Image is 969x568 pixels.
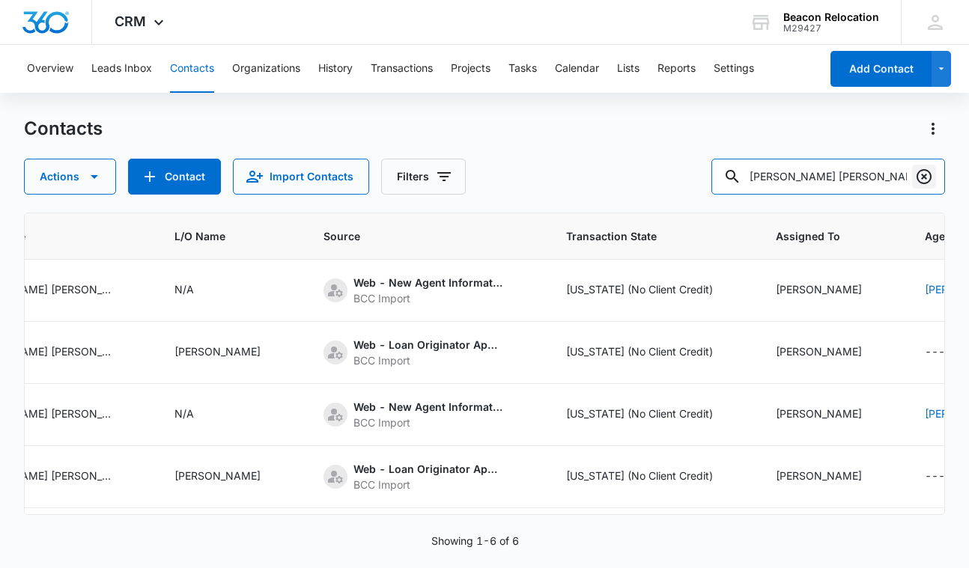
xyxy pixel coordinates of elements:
div: Source - [object Object] - Select to Edit Field [323,337,530,368]
div: [PERSON_NAME] [174,468,261,483]
div: [PERSON_NAME] [776,343,862,359]
div: Web - New Agent Information [353,275,503,290]
div: BCC Import [353,290,503,306]
button: Projects [451,45,490,93]
div: Assigned To - Jade Barnett - Select to Edit Field [776,343,889,361]
button: Filters [381,159,466,195]
div: --- [925,468,945,486]
div: [PERSON_NAME] [174,343,261,359]
div: BCC Import [353,415,503,430]
div: Assigned To - Jade Barnett - Select to Edit Field [776,468,889,486]
div: [PERSON_NAME] [776,468,862,483]
div: Web - Loan Originator Application [353,461,503,477]
button: Lists [617,45,640,93]
button: Organizations [232,45,300,93]
div: account name [783,11,879,23]
div: BCC Import [353,352,503,368]
button: Actions [24,159,116,195]
div: [US_STATE] (No Client Credit) [566,343,713,359]
div: Transaction State - Wisconsin (No Client Credit) - Select to Edit Field [566,343,740,361]
input: Search Contacts [711,159,945,195]
button: Import Contacts [233,159,369,195]
h1: Contacts [24,117,103,140]
div: Transaction State - Wisconsin (No Client Credit) - Select to Edit Field [566,468,740,486]
div: N/A [174,281,194,297]
div: Source - [object Object] - Select to Edit Field [323,461,530,492]
p: Showing 1-6 of 6 [431,533,519,549]
button: Transactions [371,45,433,93]
span: Source [323,228,508,244]
span: Transaction State [566,228,740,244]
button: Add Contact [830,51,932,87]
div: BCC Import [353,477,503,492]
div: Source - [object Object] - Select to Edit Field [323,275,530,306]
div: --- [925,343,945,361]
button: Actions [921,117,945,141]
div: L/O Name - Heath Snider - Select to Edit Field [174,343,288,361]
button: Settings [714,45,754,93]
div: account id [783,23,879,34]
button: Clear [912,165,936,189]
button: Tasks [508,45,537,93]
button: Add Contact [128,159,221,195]
div: Source - [object Object] - Select to Edit Field [323,399,530,430]
div: Transaction State - Wisconsin (No Client Credit) - Select to Edit Field [566,281,740,299]
span: L/O Name [174,228,288,244]
div: Transaction State - Wisconsin (No Client Credit) - Select to Edit Field [566,406,740,424]
button: Reports [657,45,696,93]
div: [PERSON_NAME] [776,281,862,297]
span: CRM [115,13,146,29]
div: Assigned To - Jade Barnett - Select to Edit Field [776,281,889,299]
div: Web - New Agent Information [353,399,503,415]
div: [US_STATE] (No Client Credit) [566,406,713,421]
div: Web - Loan Originator Application [353,337,503,352]
button: Contacts [170,45,214,93]
div: L/O Name - Michael Gulyas - Select to Edit Field [174,468,288,486]
div: L/O Name - N/A - Select to Edit Field [174,281,221,299]
div: [US_STATE] (No Client Credit) [566,468,713,483]
button: Calendar [555,45,599,93]
div: [PERSON_NAME] [776,406,862,421]
div: [US_STATE] (No Client Credit) [566,281,713,297]
button: Overview [27,45,73,93]
button: Leads Inbox [91,45,152,93]
span: Assigned To [776,228,867,244]
div: N/A [174,406,194,421]
div: Assigned To - Jade Barnett - Select to Edit Field [776,406,889,424]
button: History [318,45,353,93]
div: L/O Name - N/A - Select to Edit Field [174,406,221,424]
